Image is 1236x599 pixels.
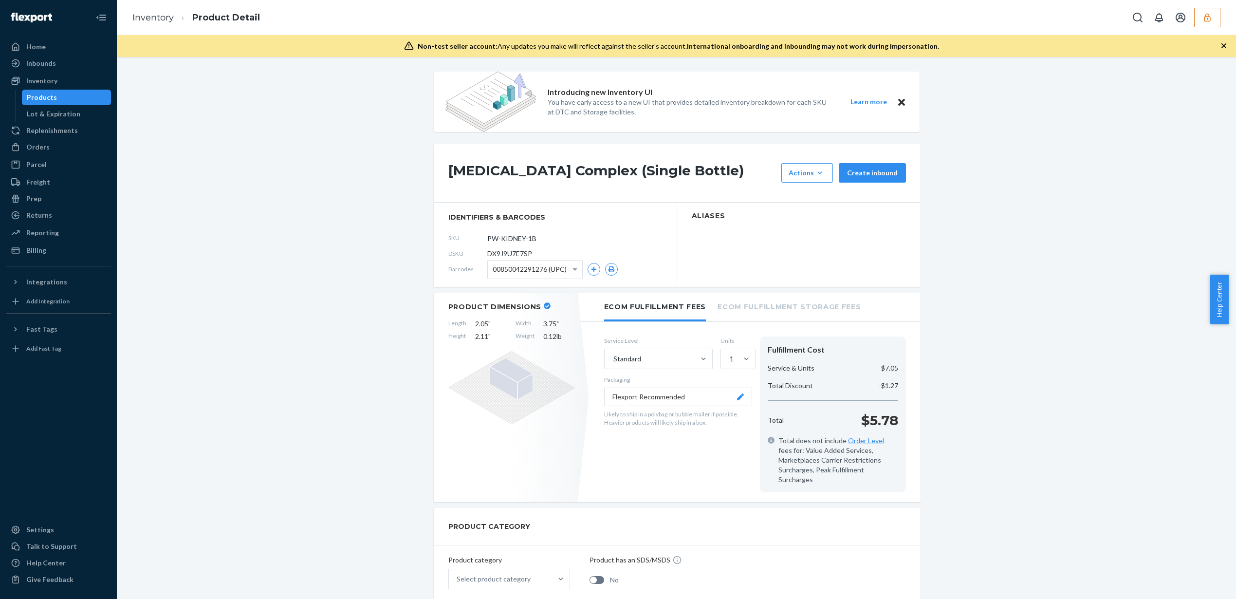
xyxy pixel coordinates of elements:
button: Close [895,96,908,108]
div: Fulfillment Cost [768,344,898,356]
button: Talk to Support [6,539,111,554]
li: Ecom Fulfillment Fees [604,293,706,321]
div: Settings [26,525,54,535]
a: Prep [6,191,111,206]
span: Length [448,319,466,329]
a: Home [6,39,111,55]
div: Home [26,42,46,52]
div: Billing [26,245,46,255]
div: Reporting [26,228,59,238]
p: Product has an SDS/MSDS [590,555,670,565]
p: $5.78 [861,411,898,430]
div: Prep [26,194,41,204]
button: Give Feedback [6,572,111,587]
p: Introducing new Inventory UI [548,87,652,98]
button: Open notifications [1149,8,1169,27]
iframe: Opens a widget where you can chat to one of our agents [1173,570,1226,594]
span: DX9J9U7E7SP [487,249,532,259]
span: Weight [516,332,535,341]
p: Total Discount [768,381,813,391]
p: Packaging [604,375,752,384]
label: Service Level [604,337,713,345]
span: SKU [448,234,487,242]
a: Inbounds [6,56,111,71]
h1: [MEDICAL_DATA] Complex (Single Bottle) [448,163,776,183]
button: Open account menu [1171,8,1190,27]
p: $7.05 [881,363,898,373]
p: Product category [448,555,570,565]
div: Select product category [457,574,531,584]
a: Parcel [6,157,111,172]
p: Total [768,415,784,425]
h2: PRODUCT CATEGORY [448,518,530,535]
span: Width [516,319,535,329]
div: Actions [789,168,826,178]
a: Products [22,90,111,105]
button: Create inbound [839,163,906,183]
div: Returns [26,210,52,220]
p: You have early access to a new UI that provides detailed inventory breakdown for each SKU at DTC ... [548,97,833,117]
span: Total does not include fees for: Value Added Services, Marketplaces Carrier Restrictions Surcharg... [778,436,898,485]
a: Lot & Expiration [22,106,111,122]
div: 1 [730,354,734,364]
a: Orders [6,139,111,155]
button: Close Navigation [92,8,111,27]
a: Add Fast Tag [6,341,111,356]
a: Inventory [132,12,174,23]
span: 2.11 [475,332,507,341]
div: Inventory [26,76,57,86]
span: 3.75 [543,319,575,329]
p: Service & Units [768,363,814,373]
ol: breadcrumbs [125,3,268,32]
span: No [610,575,619,585]
span: " [488,332,491,340]
span: International onboarding and inbounding may not work during impersonation. [687,42,939,50]
div: Talk to Support [26,542,77,551]
div: Add Fast Tag [26,344,61,353]
button: Integrations [6,274,111,290]
div: Products [27,93,57,102]
div: Help Center [26,558,66,568]
p: -$1.27 [879,381,898,391]
a: Returns [6,207,111,223]
span: " [556,319,559,328]
span: Height [448,332,466,341]
button: Help Center [1210,275,1229,324]
input: Standard [612,354,613,364]
div: Freight [26,177,50,187]
span: 00850042291276 (UPC) [493,261,567,278]
div: Give Feedback [26,575,74,584]
span: DSKU [448,249,487,258]
span: " [488,319,491,328]
h2: Aliases [692,212,906,220]
div: Integrations [26,277,67,287]
a: Settings [6,522,111,538]
div: Orders [26,142,50,152]
div: Add Integration [26,297,70,305]
button: Learn more [845,96,893,108]
div: Parcel [26,160,47,169]
a: Help Center [6,555,111,571]
h2: Product Dimensions [448,302,542,311]
span: identifiers & barcodes [448,212,662,222]
button: Actions [781,163,833,183]
a: Order Level [848,436,884,445]
p: Likely to ship in a polybag or bubble mailer if possible. Heavier products will likely ship in a ... [604,410,752,427]
span: 2.05 [475,319,507,329]
div: Any updates you make will reflect against the seller's account. [418,41,939,51]
div: Replenishments [26,126,78,135]
a: Inventory [6,73,111,89]
a: Add Integration [6,294,111,309]
span: Non-test seller account: [418,42,498,50]
button: Open Search Box [1128,8,1147,27]
button: Flexport Recommended [604,388,752,406]
label: Units [720,337,752,345]
span: 0.12 lb [543,332,575,341]
a: Billing [6,243,111,258]
a: Freight [6,174,111,190]
div: Inbounds [26,58,56,68]
div: Lot & Expiration [27,109,80,119]
a: Replenishments [6,123,111,138]
span: Barcodes [448,265,487,273]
